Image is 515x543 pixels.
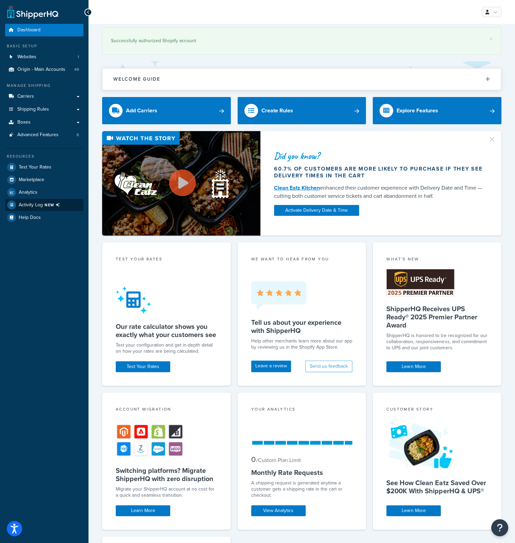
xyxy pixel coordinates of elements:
[386,256,488,264] div: What's New
[116,505,170,516] a: Learn More
[274,165,484,179] div: 60.7% of customers are more likely to purchase if they see delivery times in the cart
[17,27,41,33] span: Dashboard
[5,90,83,103] a: Carriers
[274,184,320,192] a: Clean Eatz Kitchen
[251,406,353,414] div: Your Analytics
[251,480,353,498] div: A shipping request is generated anytime a customer gets a shipping rate in the cart or checkout.
[116,486,217,498] div: Migrate your ShipperHQ account at no cost for a quick and seamless transition.
[373,97,501,124] a: Explore Features
[5,116,83,129] a: Boxes
[261,106,293,115] div: Create Rules
[17,54,36,60] span: Websites
[490,36,493,42] a: ×
[238,97,366,124] a: Create Rules
[251,505,306,516] a: View Analytics
[274,205,359,216] a: Activate Delivery Date & Time
[5,174,83,186] a: Marketplace
[5,199,83,211] li: [object Object]
[77,132,79,138] span: 6
[116,361,170,372] a: Test Your Rates
[19,190,37,195] span: Analytics
[19,177,44,183] span: Marketplace
[274,184,484,200] div: enhanced their customer experience with Delivery Date and Time — cutting both customer service ti...
[251,454,256,465] span: 0
[5,129,83,141] a: Advanced Features6
[5,199,83,211] a: Activity LogNEW
[256,456,301,464] small: / Custom Plan Limit
[491,519,508,536] button: Open Resource Center
[116,342,217,354] div: Test your configuration and get in-depth detail on how your rates are being calculated.
[17,94,34,99] span: Carriers
[386,479,488,495] h5: See How Clean Eatz Saved Over $200K With ShipperHQ & UPS®
[386,361,441,372] a: Learn More
[74,67,79,73] span: 49
[116,406,217,414] div: Account Migration
[274,151,484,161] div: Did you know?
[251,361,291,372] a: Leave a review
[17,107,49,112] span: Shipping Rules
[251,318,353,335] h5: Tell us about your experience with ShipperHQ
[102,68,501,90] button: Welcome Guide
[5,24,83,36] a: Dashboard
[19,215,41,221] span: Help Docs
[111,36,493,46] div: Successfully authorized Shopify account
[5,43,83,49] div: Basic Setup
[78,54,79,60] span: 1
[386,505,441,516] a: Learn More
[386,406,488,414] div: Customer Story
[17,132,59,138] span: Advanced Features
[305,361,352,372] button: Send us feedback
[17,67,65,73] span: Origin - Main Accounts
[19,201,63,209] span: Activity Log
[5,63,83,76] li: Origin - Main Accounts
[5,129,83,141] li: Advanced Features
[102,97,231,124] a: Add Carriers
[102,131,260,236] img: Video thumbnail
[386,333,488,351] p: ShipperHQ is honored to be recognized for our collaboration, responsiveness, and commitment to UP...
[17,119,31,125] span: Boxes
[251,338,353,350] p: Help other merchants learn more about our app by reviewing us in the Shopify App Store.
[19,164,51,170] span: Test Your Rates
[5,83,83,89] div: Manage Shipping
[397,106,438,115] div: Explore Features
[126,106,157,115] div: Add Carriers
[5,103,83,116] a: Shipping Rules
[5,186,83,198] a: Analytics
[116,256,217,264] div: Test your rates
[113,77,160,82] h2: Welcome Guide
[5,154,83,159] div: Resources
[45,202,63,208] span: NEW
[5,161,83,173] a: Test Your Rates
[5,63,83,76] a: Origin - Main Accounts49
[251,468,353,477] h5: Monthly Rate Requests
[5,51,83,63] li: Websites
[5,51,83,63] a: Websites1
[116,466,217,483] h5: Switching platforms? Migrate ShipperHQ with zero disruption
[5,211,83,224] a: Help Docs
[251,256,353,262] p: we want to hear from you
[116,322,217,339] h5: Our rate calculator shows you exactly what your customers see
[386,305,488,329] h5: ShipperHQ Receives UPS Ready® 2025 Premier Partner Award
